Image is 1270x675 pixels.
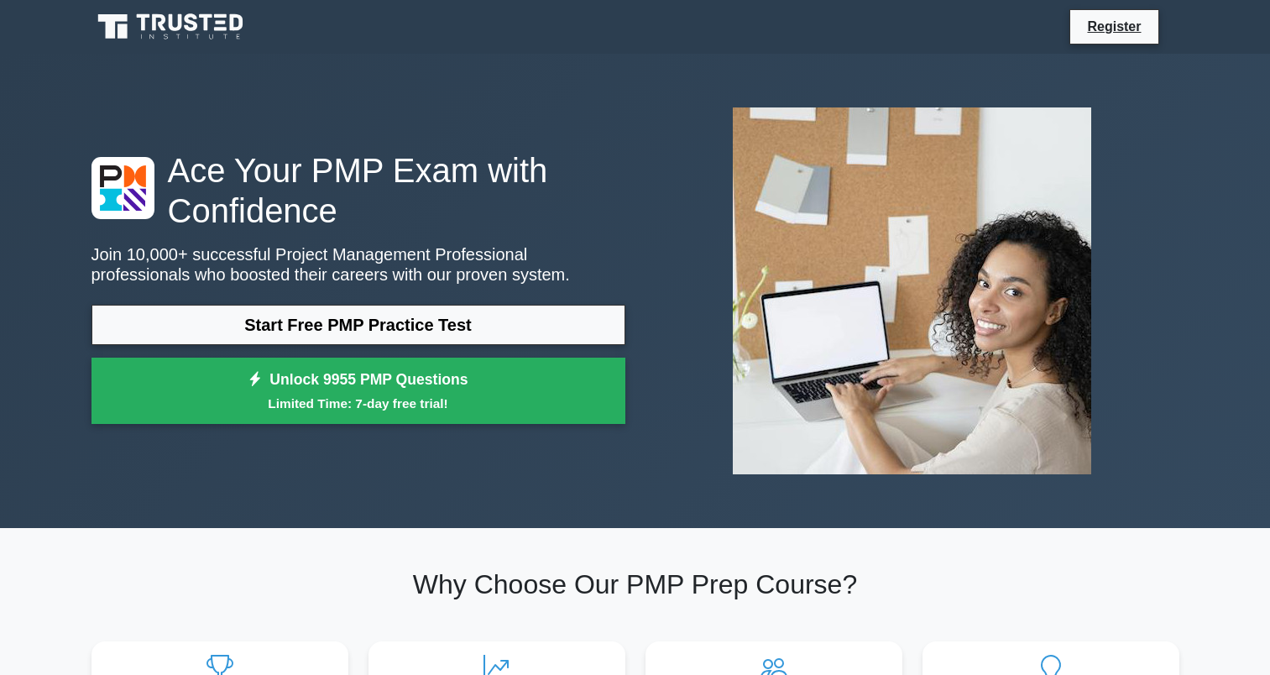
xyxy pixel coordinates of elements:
[91,150,625,231] h1: Ace Your PMP Exam with Confidence
[91,244,625,285] p: Join 10,000+ successful Project Management Professional professionals who boosted their careers w...
[1077,16,1151,37] a: Register
[91,358,625,425] a: Unlock 9955 PMP QuestionsLimited Time: 7-day free trial!
[91,568,1179,600] h2: Why Choose Our PMP Prep Course?
[91,305,625,345] a: Start Free PMP Practice Test
[112,394,604,413] small: Limited Time: 7-day free trial!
